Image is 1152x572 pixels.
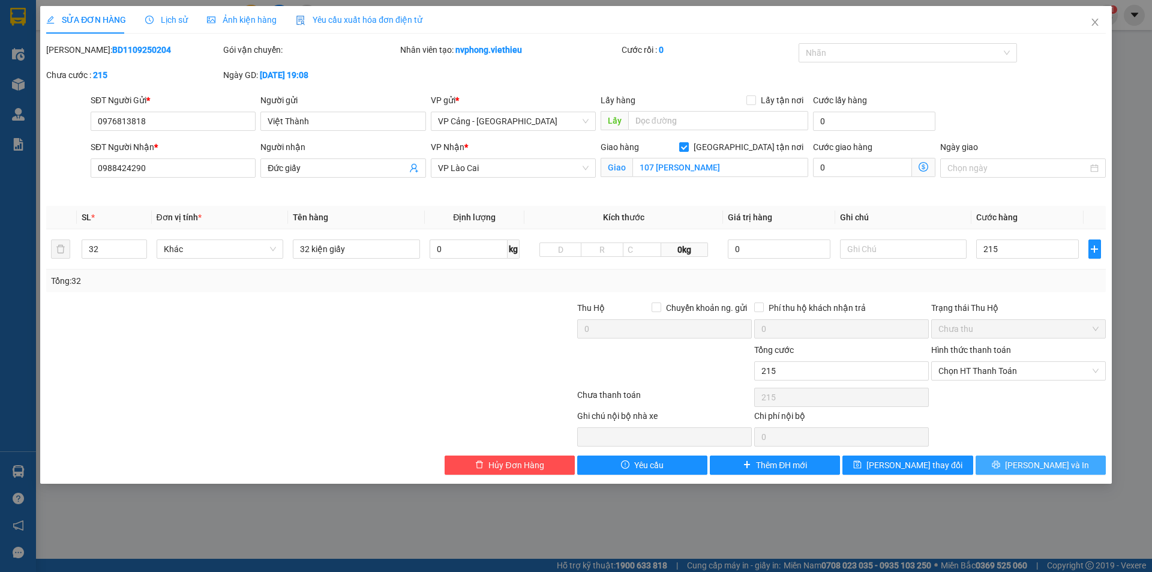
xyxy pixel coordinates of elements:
[756,459,807,472] span: Thêm ĐH mới
[223,68,398,82] div: Ngày GD:
[1088,239,1101,259] button: plus
[260,94,425,107] div: Người gửi
[632,158,808,177] input: Giao tận nơi
[813,158,912,177] input: Cước giao hàng
[577,456,707,475] button: exclamation-circleYêu cầu
[438,112,589,130] span: VP Cảng - Hà Nội
[940,142,978,152] label: Ngày giao
[73,38,133,64] strong: PHIẾU GỬI HÀNG
[976,456,1106,475] button: printer[PERSON_NAME] và In
[46,43,221,56] div: [PERSON_NAME]:
[931,345,1011,355] label: Hình thức thanh toán
[508,239,520,259] span: kg
[661,242,708,257] span: 0kg
[431,142,464,152] span: VP Nhận
[931,301,1106,315] div: Trạng thái Thu Hộ
[992,460,1000,470] span: printer
[1005,459,1089,472] span: [PERSON_NAME] và In
[260,140,425,154] div: Người nhận
[728,212,772,222] span: Giá trị hàng
[296,15,422,25] span: Yêu cầu xuất hóa đơn điện tử
[853,460,862,470] span: save
[51,274,445,288] div: Tổng: 32
[835,206,972,229] th: Ghi chú
[661,301,752,315] span: Chuyển khoản ng. gửi
[754,345,794,355] span: Tổng cước
[813,112,935,131] input: Cước lấy hàng
[91,140,256,154] div: SĐT Người Nhận
[539,242,582,257] input: D
[576,388,753,409] div: Chưa thanh toán
[623,242,661,257] input: C
[46,68,221,82] div: Chưa cước :
[46,15,126,25] span: SỬA ĐƠN HÀNG
[842,456,973,475] button: save[PERSON_NAME] thay đổi
[488,459,544,472] span: Hủy Đơn Hàng
[431,94,596,107] div: VP gửi
[46,16,55,24] span: edit
[207,16,215,24] span: picture
[91,94,256,107] div: SĐT Người Gửi
[152,58,223,71] span: BD1109250204
[293,239,420,259] input: VD: Bàn, Ghế
[754,409,929,427] div: Chi phí nội bộ
[764,301,871,315] span: Phí thu hộ khách nhận trả
[164,240,277,258] span: Khác
[813,142,872,152] label: Cước giao hàng
[813,95,867,105] label: Cước lấy hàng
[689,140,808,154] span: [GEOGRAPHIC_DATA] tận nơi
[601,158,632,177] span: Giao
[603,212,644,222] span: Kích thước
[601,95,635,105] span: Lấy hàng
[938,320,1099,338] span: Chưa thu
[628,111,808,130] input: Dọc đường
[743,460,751,470] span: plus
[710,456,840,475] button: plusThêm ĐH mới
[622,43,796,56] div: Cước rồi :
[1090,17,1100,27] span: close
[947,161,1087,175] input: Ngày giao
[260,70,308,80] b: [DATE] 19:08
[621,460,629,470] span: exclamation-circle
[1078,6,1112,40] button: Close
[223,43,398,56] div: Gói vận chuyển:
[83,76,135,94] strong: 02143888555, 0243777888
[475,460,484,470] span: delete
[659,45,664,55] b: 0
[938,362,1099,380] span: Chọn HT Thanh Toán
[438,159,589,177] span: VP Lào Cai
[7,31,53,77] img: logo
[455,45,522,55] b: nvphong.viethieu
[51,239,70,259] button: delete
[157,212,202,222] span: Đơn vị tính
[445,456,575,475] button: deleteHủy Đơn Hàng
[581,242,623,257] input: R
[207,15,277,25] span: Ảnh kiện hàng
[976,212,1018,222] span: Cước hàng
[919,162,928,172] span: dollar-circle
[577,409,752,427] div: Ghi chú nội bộ nhà xe
[866,459,962,472] span: [PERSON_NAME] thay đổi
[601,111,628,130] span: Lấy
[71,66,122,85] strong: TĐ chuyển phát:
[409,163,419,173] span: user-add
[112,45,171,55] b: BD1109250204
[634,459,664,472] span: Yêu cầu
[601,142,639,152] span: Giao hàng
[453,212,496,222] span: Định lượng
[145,15,188,25] span: Lịch sử
[93,70,107,80] b: 215
[577,303,605,313] span: Thu Hộ
[82,212,91,222] span: SL
[296,16,305,25] img: icon
[74,10,132,35] strong: VIỆT HIẾU LOGISTIC
[400,43,619,56] div: Nhân viên tạo:
[293,212,328,222] span: Tên hàng
[756,94,808,107] span: Lấy tận nơi
[840,239,967,259] input: Ghi Chú
[145,16,154,24] span: clock-circle
[1089,244,1100,254] span: plus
